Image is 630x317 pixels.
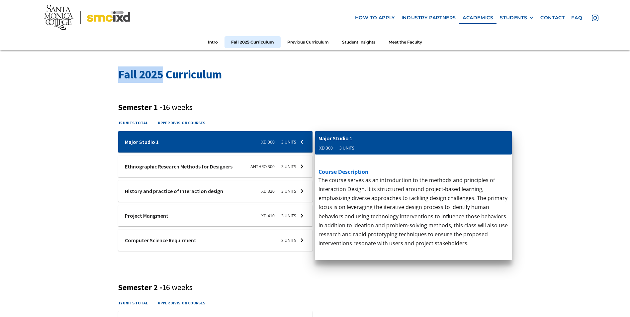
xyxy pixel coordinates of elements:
[118,103,512,112] h3: Semester 1 -
[592,15,598,21] img: icon - instagram
[118,66,512,83] h2: Fall 2025 Curriculum
[500,15,527,21] div: STUDENTS
[118,300,148,306] h4: 12 units total
[568,12,585,24] a: faq
[201,36,225,48] a: Intro
[118,120,148,126] h4: 15 units total
[281,36,335,48] a: Previous Curriculum
[158,120,205,126] h4: upper division courses
[398,12,459,24] a: industry partners
[158,300,205,306] h4: upper division courses
[537,12,568,24] a: contact
[225,36,281,48] a: Fall 2025 Curriculum
[352,12,398,24] a: how to apply
[382,36,429,48] a: Meet the Faculty
[162,102,193,112] span: 16 weeks
[44,5,130,30] img: Santa Monica College - SMC IxD logo
[459,12,496,24] a: Academics
[118,283,512,292] h3: Semester 2 -
[335,36,382,48] a: Student Insights
[500,15,534,21] div: STUDENTS
[162,282,193,292] span: 16 weeks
